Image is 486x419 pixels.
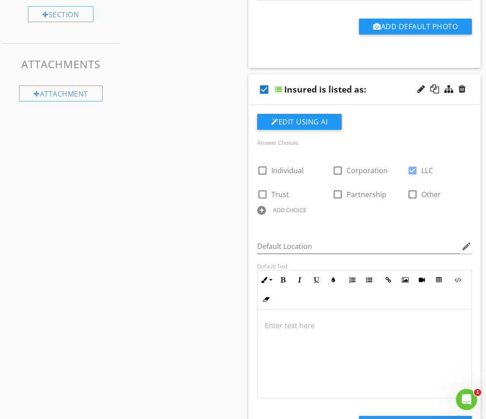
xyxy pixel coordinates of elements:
[461,241,472,252] i: edit
[257,79,271,100] i: check_box
[258,291,274,308] button: Clear Formatting
[430,272,447,288] button: Insert Table
[271,190,289,199] span: Trust
[413,272,430,288] button: Insert Video
[258,272,274,288] button: Inline Style
[474,389,481,396] span: 1
[257,139,298,147] label: Answer Choices
[257,239,459,254] input: Default Location
[359,19,472,35] button: Add Default Photo
[19,85,103,101] div: Attachment
[308,272,325,288] button: Underline (Ctrl+U)
[361,272,378,288] button: Unordered List
[347,166,388,175] span: Corporation
[347,190,386,199] span: Partnership
[274,272,291,288] button: Bold (Ctrl+B)
[28,6,93,22] div: Section
[284,84,366,95] div: Insured is listed as:
[273,206,306,213] div: ADD CHOICE
[397,272,413,288] button: Insert Image (Ctrl+P)
[456,389,477,410] iframe: Intercom live chat
[449,272,466,288] button: Code View
[257,263,472,270] div: Default Text
[271,166,304,175] span: Individual
[257,114,342,130] button: Edit Using AI
[421,190,441,199] span: Other
[291,272,308,288] button: Italic (Ctrl+I)
[380,272,397,288] button: Insert Link (Ctrl+K)
[421,166,433,175] span: LLC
